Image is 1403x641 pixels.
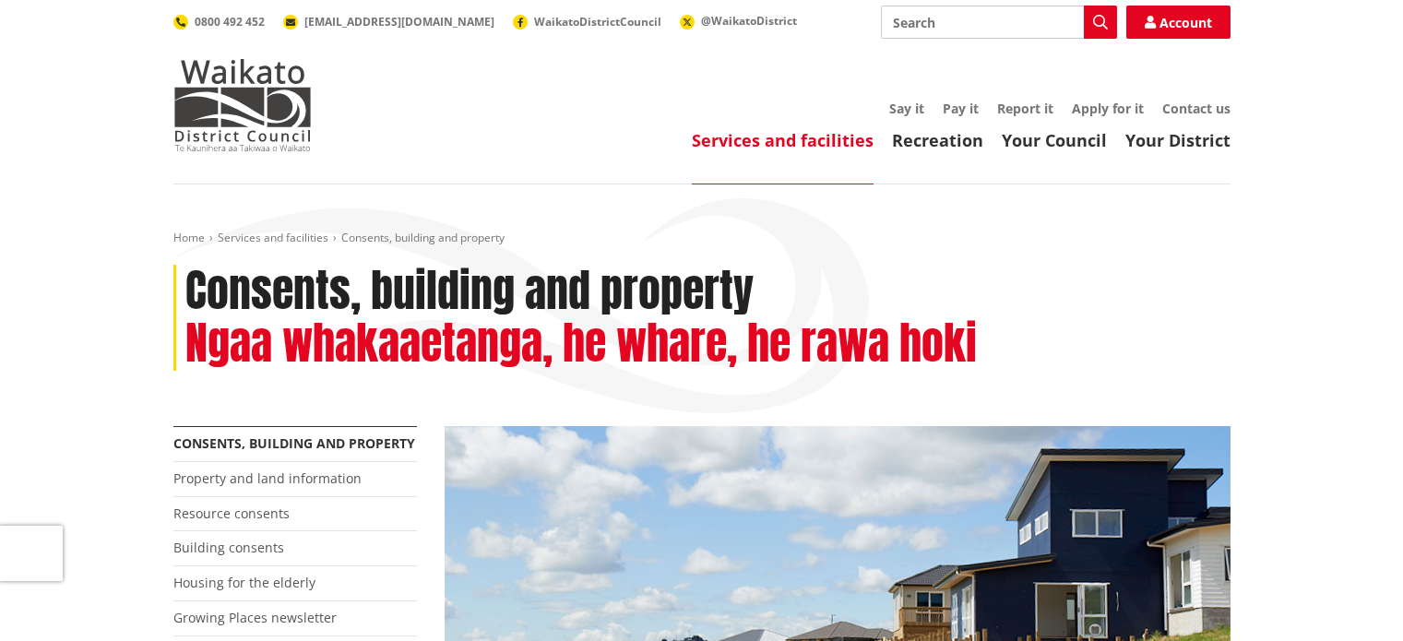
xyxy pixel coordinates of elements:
[173,231,1231,246] nav: breadcrumb
[218,230,328,245] a: Services and facilities
[889,100,924,117] a: Say it
[173,469,362,487] a: Property and land information
[283,14,494,30] a: [EMAIL_ADDRESS][DOMAIN_NAME]
[513,14,661,30] a: WaikatoDistrictCouncil
[185,265,754,318] h1: Consents, building and property
[881,6,1117,39] input: Search input
[173,539,284,556] a: Building consents
[304,14,494,30] span: [EMAIL_ADDRESS][DOMAIN_NAME]
[173,504,290,522] a: Resource consents
[997,100,1053,117] a: Report it
[892,129,983,151] a: Recreation
[1002,129,1107,151] a: Your Council
[680,13,797,29] a: @WaikatoDistrict
[1126,6,1231,39] a: Account
[1125,129,1231,151] a: Your District
[1162,100,1231,117] a: Contact us
[341,230,505,245] span: Consents, building and property
[943,100,979,117] a: Pay it
[173,609,337,626] a: Growing Places newsletter
[173,14,265,30] a: 0800 492 452
[185,317,977,371] h2: Ngaa whakaaetanga, he whare, he rawa hoki
[692,129,874,151] a: Services and facilities
[173,574,315,591] a: Housing for the elderly
[173,59,312,151] img: Waikato District Council - Te Kaunihera aa Takiwaa o Waikato
[195,14,265,30] span: 0800 492 452
[701,13,797,29] span: @WaikatoDistrict
[173,434,415,452] a: Consents, building and property
[534,14,661,30] span: WaikatoDistrictCouncil
[1072,100,1144,117] a: Apply for it
[173,230,205,245] a: Home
